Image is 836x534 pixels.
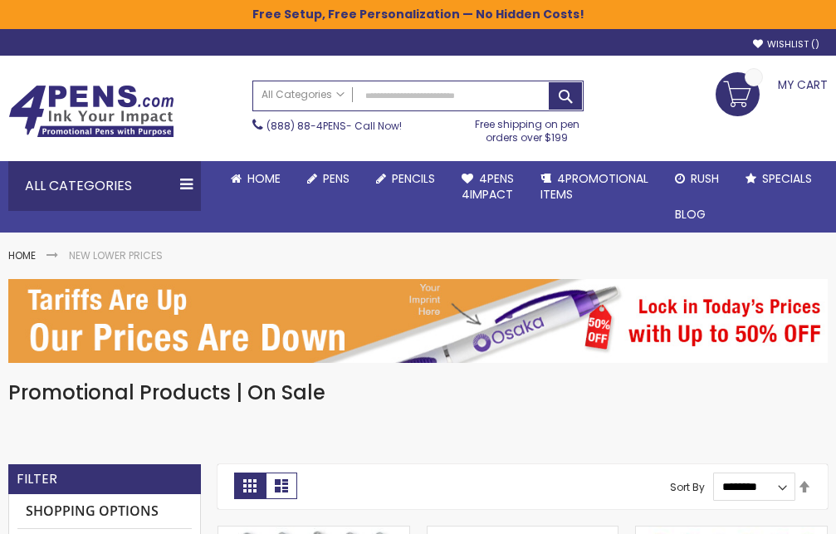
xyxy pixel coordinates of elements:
span: Home [247,170,281,187]
strong: Shopping Options [17,494,192,530]
a: Home [8,248,36,262]
span: 4PROMOTIONAL ITEMS [540,170,648,203]
a: All Categories [253,81,353,109]
a: (888) 88-4PENS [266,119,346,133]
a: Home [218,161,294,197]
strong: New Lower Prices [69,248,163,262]
a: Pencils [363,161,448,197]
span: Pens [323,170,350,187]
a: Blog [662,197,719,233]
div: All Categories [8,161,201,211]
span: Rush [691,170,719,187]
span: Specials [762,170,812,187]
h1: Promotional Products | On Sale [8,380,828,406]
div: Free shipping on pen orders over $199 [470,111,584,145]
strong: Grid [234,473,266,499]
span: Pencils [392,170,435,187]
a: 4Pens4impact [448,161,527,213]
span: - Call Now! [266,119,402,133]
a: Specials [732,161,825,197]
a: Rush [662,161,732,197]
img: 4Pens Custom Pens and Promotional Products [8,85,174,138]
a: Pens [294,161,363,197]
a: Wishlist [753,38,819,51]
strong: Filter [17,470,57,488]
span: Blog [675,206,706,223]
img: New Lower Prices [8,279,828,362]
span: 4Pens 4impact [462,170,514,203]
a: 4PROMOTIONALITEMS [527,161,662,213]
span: All Categories [262,88,345,101]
